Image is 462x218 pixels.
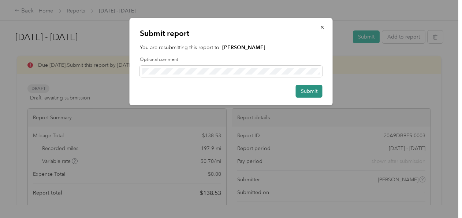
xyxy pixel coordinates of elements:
[421,177,462,218] iframe: Everlance-gr Chat Button Frame
[140,57,323,63] label: Optional comment
[296,85,323,98] button: Submit
[222,44,265,51] strong: [PERSON_NAME]
[140,28,323,39] p: Submit report
[140,44,323,51] p: You are resubmitting this report to:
